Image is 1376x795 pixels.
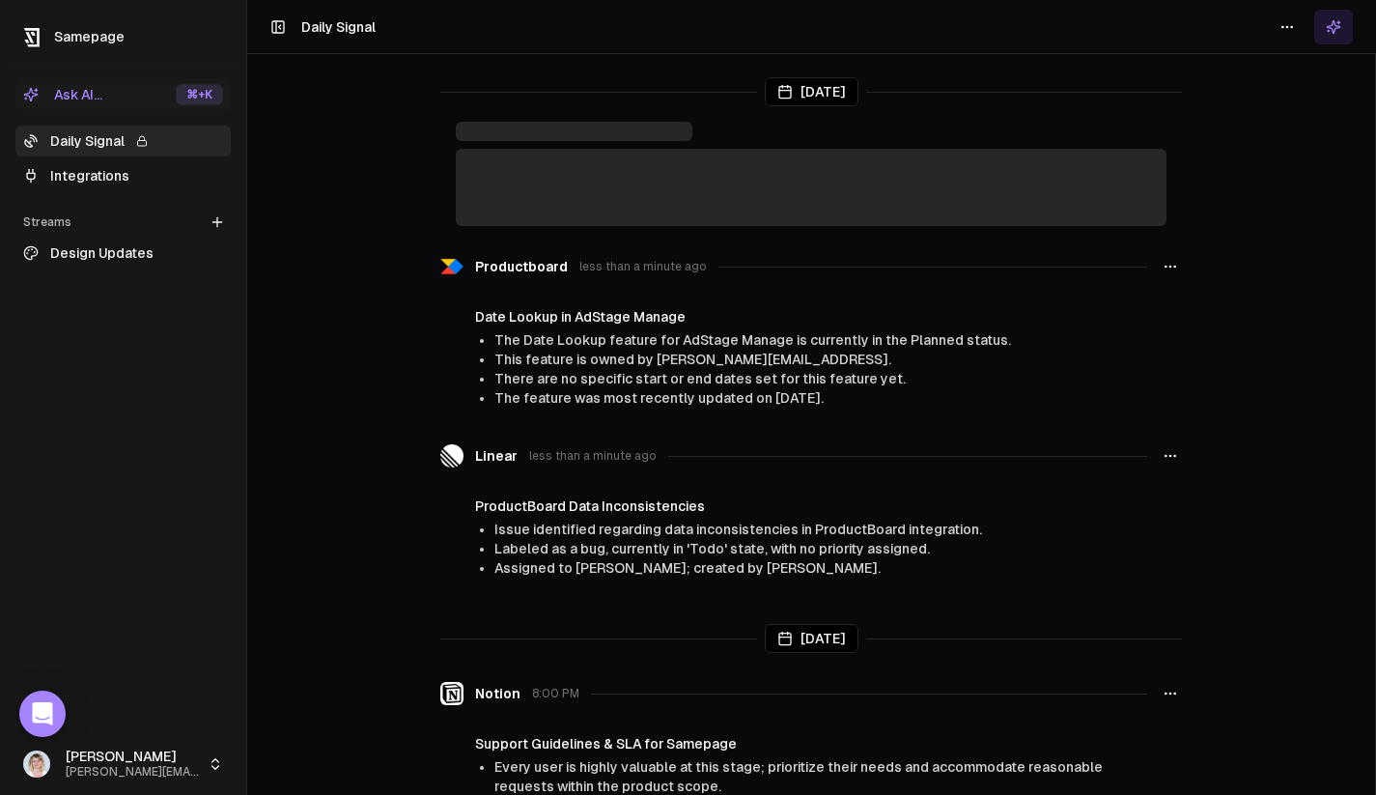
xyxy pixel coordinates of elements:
a: Design Updates [15,238,231,269]
span: 8:00 PM [532,686,579,701]
h1: Daily Signal [301,17,376,37]
div: [DATE] [765,624,858,653]
span: less than a minute ago [579,259,707,274]
a: Integrations [15,160,231,191]
span: This feature is owned by [PERSON_NAME][EMAIL_ADDRESS]. [494,352,891,367]
div: Open Intercom Messenger [19,691,66,737]
span: [PERSON_NAME][EMAIL_ADDRESS][DOMAIN_NAME] [66,765,200,780]
img: Linear [440,444,463,468]
img: Productboard [440,255,463,278]
span: The feature was most recently updated on [DATE]. [494,390,824,406]
div: ⌘ +K [176,84,223,105]
a: Daily Signal [15,126,231,156]
h4: ProductBoard Data Inconsistencies [475,497,1147,516]
span: Notion [475,684,520,703]
span: The Date Lookup feature for AdStage Manage is currently in the Planned status. [494,332,1011,348]
span: Samepage [54,29,125,44]
span: [PERSON_NAME] [66,749,200,766]
button: Ask AI...⌘+K [15,79,231,110]
span: Assigned to [PERSON_NAME]; created by [PERSON_NAME]. [494,560,881,576]
div: [DATE] [765,77,858,106]
button: [PERSON_NAME][PERSON_NAME][EMAIL_ADDRESS][DOMAIN_NAME] [15,741,231,787]
span: Labeled as a bug, currently in 'Todo' state, with no priority assigned. [494,541,930,556]
div: Ask AI... [23,85,102,104]
img: Notion [440,682,463,705]
h4: Date Lookup in AdStage Manage [475,307,1147,327]
img: _image [23,751,50,778]
span: Linear [475,446,518,466]
span: Every user is highly valuable at this stage; prioritize their needs and accommodate reasonable re... [494,759,1103,794]
span: Issue identified regarding data inconsistencies in ProductBoard integration. [494,522,982,537]
span: less than a minute ago [529,448,657,464]
div: Streams [15,207,231,238]
span: There are no specific start or end dates set for this feature yet. [494,371,906,386]
span: Productboard [475,257,568,276]
h4: Support Guidelines & SLA for Samepage [475,734,1147,753]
